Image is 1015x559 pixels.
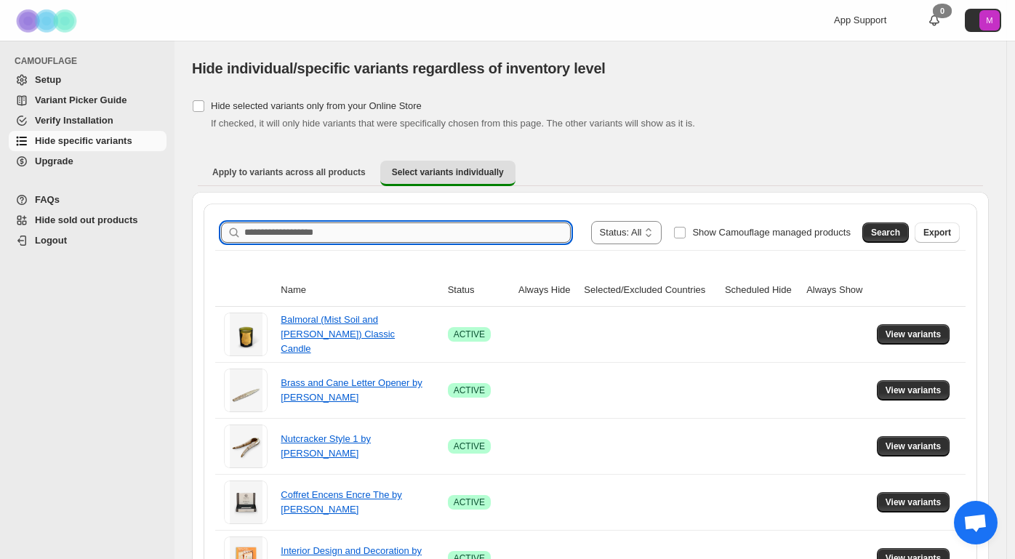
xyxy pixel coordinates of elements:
span: Variant Picker Guide [35,94,127,105]
span: ACTIVE [454,496,485,508]
span: ACTIVE [454,441,485,452]
th: Name [276,274,443,307]
a: Logout [9,230,167,251]
a: FAQs [9,190,167,210]
text: M [986,16,992,25]
span: ACTIVE [454,329,485,340]
span: View variants [886,441,942,452]
span: Export [923,227,951,238]
span: Hide sold out products [35,214,138,225]
a: 0 [927,13,942,28]
span: CAMOUFLAGE [15,55,167,67]
button: Export [915,222,960,243]
span: ACTIVE [454,385,485,396]
span: View variants [886,329,942,340]
span: Avatar with initials M [979,10,1000,31]
div: 0 [933,4,952,18]
span: App Support [834,15,886,25]
th: Always Show [802,274,872,307]
button: Apply to variants across all products [201,161,377,184]
span: If checked, it will only hide variants that were specifically chosen from this page. The other va... [211,118,695,129]
span: FAQs [35,194,60,205]
button: Search [862,222,909,243]
span: Show Camouflage managed products [692,227,851,238]
a: Variant Picker Guide [9,90,167,110]
a: Hide sold out products [9,210,167,230]
a: Open chat [954,501,998,544]
span: Hide selected variants only from your Online Store [211,100,422,111]
span: Select variants individually [392,166,504,178]
span: Hide specific variants [35,135,132,146]
span: Logout [35,235,67,246]
span: Apply to variants across all products [212,166,366,178]
button: View variants [877,436,950,457]
a: Setup [9,70,167,90]
a: Hide specific variants [9,131,167,151]
a: Upgrade [9,151,167,172]
button: View variants [877,492,950,512]
button: Avatar with initials M [965,9,1001,32]
th: Scheduled Hide [721,274,802,307]
a: Brass and Cane Letter Opener by [PERSON_NAME] [281,377,422,403]
span: Setup [35,74,61,85]
span: Hide individual/specific variants regardless of inventory level [192,60,606,76]
th: Status [444,274,514,307]
button: View variants [877,380,950,401]
img: Camouflage [12,1,84,41]
span: View variants [886,496,942,508]
a: Nutcracker Style 1 by [PERSON_NAME] [281,433,371,459]
button: Select variants individually [380,161,515,186]
th: Always Hide [514,274,579,307]
a: Coffret Encens Encre The by [PERSON_NAME] [281,489,401,515]
button: View variants [877,324,950,345]
span: Verify Installation [35,115,113,126]
a: Verify Installation [9,110,167,131]
span: View variants [886,385,942,396]
a: Balmoral (Mist Soil and [PERSON_NAME]) Classic Candle [281,314,395,354]
th: Selected/Excluded Countries [579,274,721,307]
span: Upgrade [35,156,73,166]
span: Search [871,227,900,238]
